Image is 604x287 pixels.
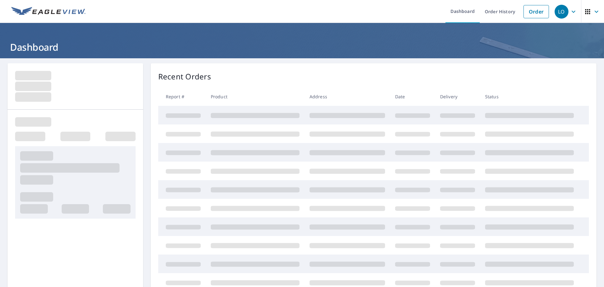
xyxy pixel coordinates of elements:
[523,5,549,18] a: Order
[206,87,305,106] th: Product
[158,71,211,82] p: Recent Orders
[8,41,596,54] h1: Dashboard
[435,87,480,106] th: Delivery
[305,87,390,106] th: Address
[480,87,579,106] th: Status
[555,5,568,19] div: LO
[11,7,86,16] img: EV Logo
[158,87,206,106] th: Report #
[390,87,435,106] th: Date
